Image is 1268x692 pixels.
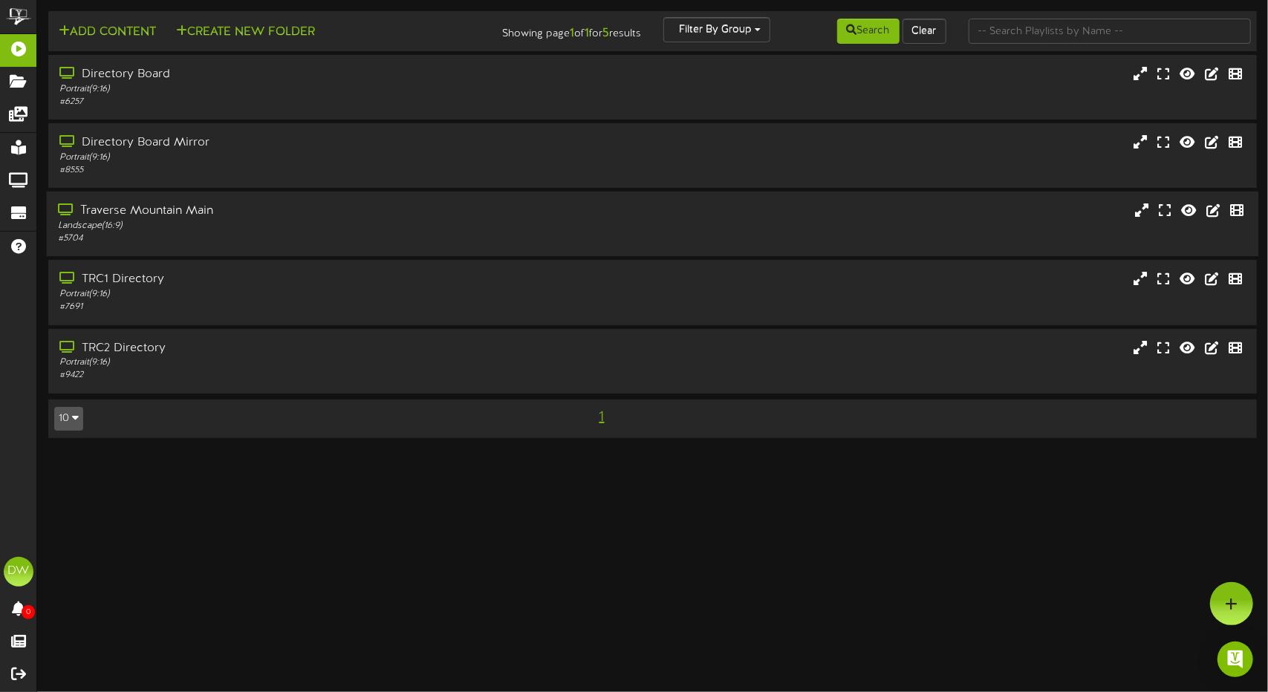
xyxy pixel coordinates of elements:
[59,271,541,288] div: TRC1 Directory
[449,17,652,42] div: Showing page of for results
[59,66,541,83] div: Directory Board
[172,23,319,42] button: Create New Folder
[59,151,541,164] div: Portrait ( 9:16 )
[663,17,770,42] button: Filter By Group
[58,220,541,232] div: Landscape ( 16:9 )
[22,605,35,619] span: 0
[1217,642,1253,677] div: Open Intercom Messenger
[59,134,541,151] div: Directory Board Mirror
[59,301,541,313] div: # 7691
[59,83,541,96] div: Portrait ( 9:16 )
[570,27,574,40] strong: 1
[602,27,609,40] strong: 5
[596,409,608,425] span: 1
[59,356,541,369] div: Portrait ( 9:16 )
[58,232,541,245] div: # 5704
[59,369,541,382] div: # 9422
[585,27,589,40] strong: 1
[59,340,541,357] div: TRC2 Directory
[969,19,1251,44] input: -- Search Playlists by Name --
[59,96,541,108] div: # 6257
[58,203,541,220] div: Traverse Mountain Main
[903,19,946,44] button: Clear
[59,164,541,177] div: # 8555
[837,19,900,44] button: Search
[4,557,33,587] div: DW
[59,288,541,301] div: Portrait ( 9:16 )
[54,23,160,42] button: Add Content
[54,407,83,431] button: 10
